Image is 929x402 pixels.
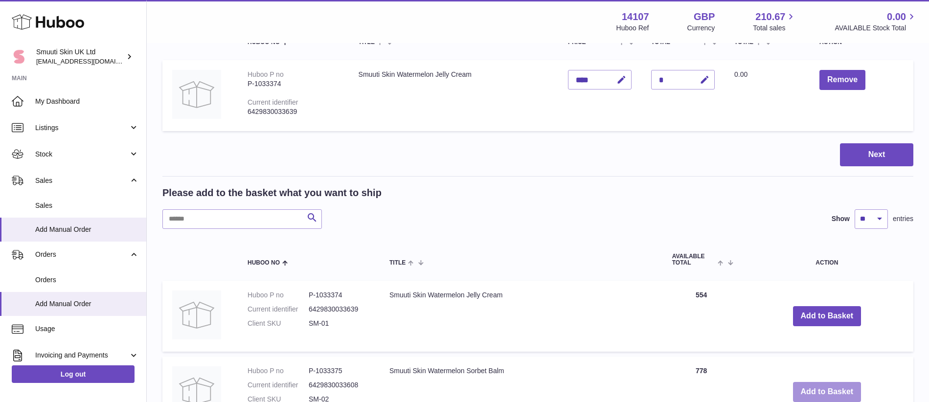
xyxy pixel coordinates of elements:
[309,290,370,300] dd: P-1033374
[35,225,139,234] span: Add Manual Order
[622,10,649,23] strong: 14107
[819,70,865,90] button: Remove
[380,281,662,352] td: Smuuti Skin Watermelon Jelly Cream
[755,10,785,23] span: 210.67
[248,290,309,300] dt: Huboo P no
[309,380,370,390] dd: 6429830033608
[35,351,129,360] span: Invoicing and Payments
[35,299,139,309] span: Add Manual Order
[793,306,861,326] button: Add to Basket
[389,260,406,266] span: Title
[248,260,280,266] span: Huboo no
[172,290,221,339] img: Smuuti Skin Watermelon Jelly Cream
[12,49,26,64] img: tomi@beautyko.fi
[35,97,139,106] span: My Dashboard
[741,244,913,276] th: Action
[349,60,558,131] td: Smuuti Skin Watermelon Jelly Cream
[835,10,917,33] a: 0.00 AVAILABLE Stock Total
[12,365,135,383] a: Log out
[694,10,715,23] strong: GBP
[662,281,741,352] td: 554
[248,70,284,78] div: Huboo P no
[35,324,139,334] span: Usage
[734,70,748,78] span: 0.00
[309,366,370,376] dd: P-1033375
[793,382,861,402] button: Add to Basket
[162,186,382,200] h2: Please add to the basket what you want to ship
[832,214,850,223] label: Show
[887,10,906,23] span: 0.00
[248,319,309,328] dt: Client SKU
[893,214,913,223] span: entries
[35,176,129,185] span: Sales
[840,143,913,166] button: Next
[248,366,309,376] dt: Huboo P no
[616,23,649,33] div: Huboo Ref
[35,250,129,259] span: Orders
[172,70,221,119] img: Smuuti Skin Watermelon Jelly Cream
[36,47,124,66] div: Smuuti Skin UK Ltd
[753,10,796,33] a: 210.67 Total sales
[35,201,139,210] span: Sales
[35,275,139,285] span: Orders
[672,253,716,266] span: AVAILABLE Total
[687,23,715,33] div: Currency
[248,380,309,390] dt: Current identifier
[248,305,309,314] dt: Current identifier
[36,57,144,65] span: [EMAIL_ADDRESS][DOMAIN_NAME]
[248,79,339,89] div: P-1033374
[753,23,796,33] span: Total sales
[35,150,129,159] span: Stock
[309,319,370,328] dd: SM-01
[248,107,339,116] div: 6429830033639
[248,98,298,106] div: Current identifier
[35,123,129,133] span: Listings
[309,305,370,314] dd: 6429830033639
[835,23,917,33] span: AVAILABLE Stock Total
